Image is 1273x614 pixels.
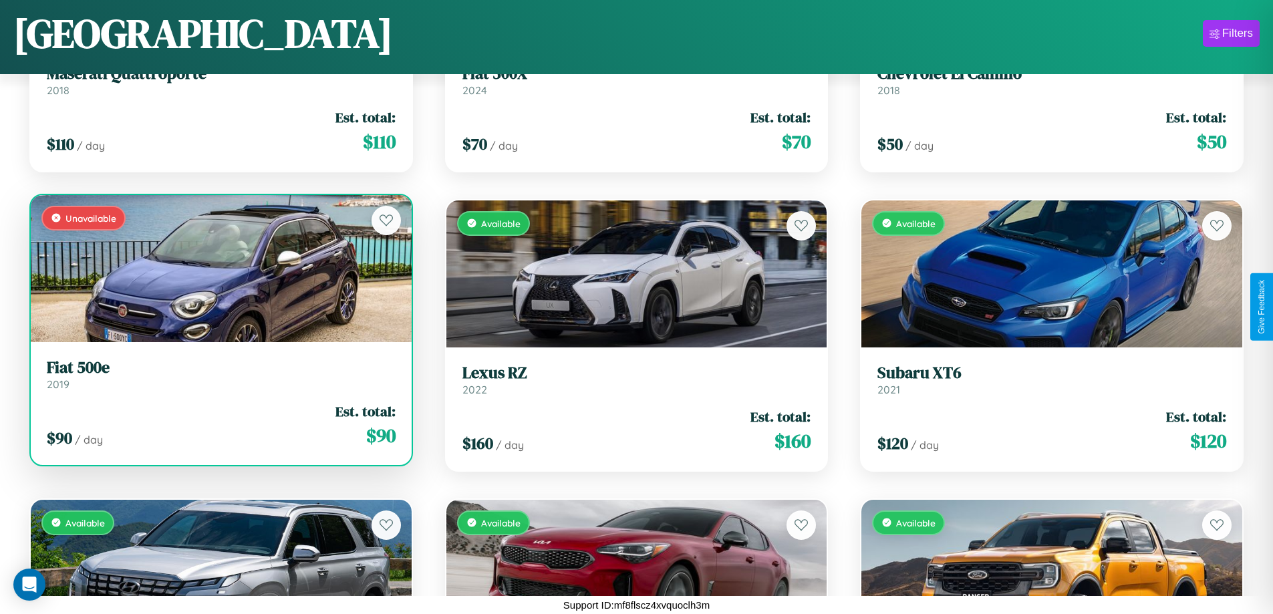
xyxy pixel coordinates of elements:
[1222,27,1253,40] div: Filters
[563,596,710,614] p: Support ID: mf8flscz4xvquoclh3m
[750,108,811,127] span: Est. total:
[47,84,69,97] span: 2018
[366,422,396,449] span: $ 90
[13,6,393,61] h1: [GEOGRAPHIC_DATA]
[481,218,521,229] span: Available
[462,64,811,84] h3: Fiat 500X
[1197,128,1226,155] span: $ 50
[363,128,396,155] span: $ 110
[13,569,45,601] div: Open Intercom Messenger
[462,133,487,155] span: $ 70
[896,517,936,528] span: Available
[47,133,74,155] span: $ 110
[462,363,811,396] a: Lexus RZ2022
[47,427,72,449] span: $ 90
[877,383,900,396] span: 2021
[47,377,69,391] span: 2019
[1166,407,1226,426] span: Est. total:
[1166,108,1226,127] span: Est. total:
[65,517,105,528] span: Available
[335,402,396,421] span: Est. total:
[877,64,1226,97] a: Chevrolet El Camino2018
[77,139,105,152] span: / day
[490,139,518,152] span: / day
[47,358,396,391] a: Fiat 500e2019
[774,428,811,454] span: $ 160
[905,139,934,152] span: / day
[877,363,1226,383] h3: Subaru XT6
[462,84,487,97] span: 2024
[877,363,1226,396] a: Subaru XT62021
[462,64,811,97] a: Fiat 500X2024
[335,108,396,127] span: Est. total:
[911,438,939,452] span: / day
[1203,20,1260,47] button: Filters
[462,363,811,383] h3: Lexus RZ
[481,517,521,528] span: Available
[877,84,900,97] span: 2018
[782,128,811,155] span: $ 70
[47,64,396,97] a: Maserati Quattroporte2018
[47,358,396,377] h3: Fiat 500e
[877,64,1226,84] h3: Chevrolet El Camino
[65,212,116,224] span: Unavailable
[462,432,493,454] span: $ 160
[877,432,908,454] span: $ 120
[896,218,936,229] span: Available
[1257,280,1266,334] div: Give Feedback
[877,133,903,155] span: $ 50
[47,64,396,84] h3: Maserati Quattroporte
[75,433,103,446] span: / day
[1190,428,1226,454] span: $ 120
[750,407,811,426] span: Est. total:
[462,383,487,396] span: 2022
[496,438,524,452] span: / day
